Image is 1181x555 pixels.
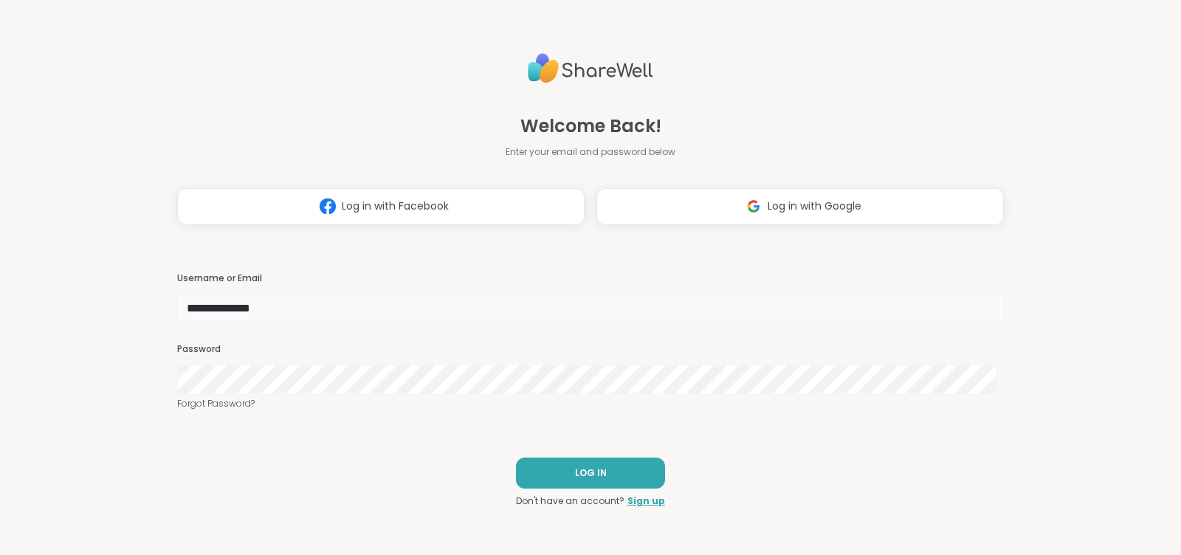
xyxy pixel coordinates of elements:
[314,193,342,220] img: ShareWell Logomark
[506,145,675,159] span: Enter your email and password below
[740,193,768,220] img: ShareWell Logomark
[528,47,653,89] img: ShareWell Logo
[575,466,607,480] span: LOG IN
[596,188,1004,225] button: Log in with Google
[177,272,1004,285] h3: Username or Email
[177,343,1004,356] h3: Password
[177,188,585,225] button: Log in with Facebook
[516,458,665,489] button: LOG IN
[520,113,661,139] span: Welcome Back!
[627,494,665,508] a: Sign up
[177,397,1004,410] a: Forgot Password?
[768,199,861,214] span: Log in with Google
[516,494,624,508] span: Don't have an account?
[342,199,449,214] span: Log in with Facebook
